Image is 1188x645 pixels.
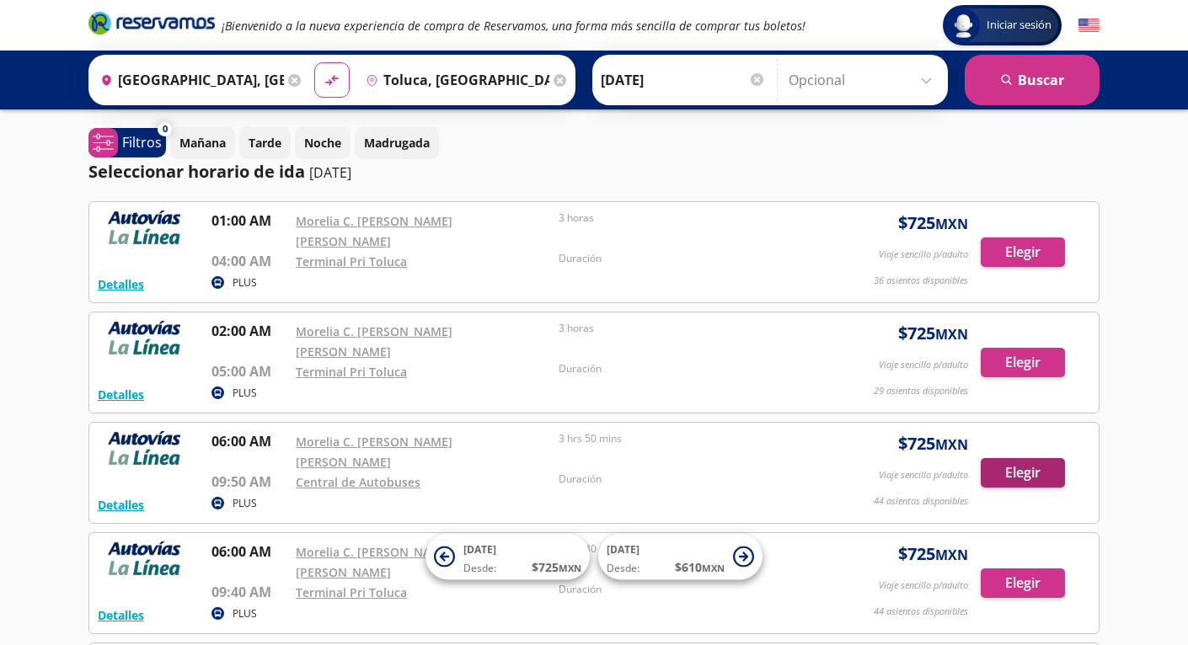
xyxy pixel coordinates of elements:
p: 02:00 AM [211,321,287,341]
span: $ 725 [898,431,968,456]
span: Desde: [607,561,639,576]
p: Viaje sencillo p/adulto [879,248,968,262]
p: 09:50 AM [211,472,287,492]
button: Mañana [170,126,235,159]
img: RESERVAMOS [98,211,190,244]
span: $ 725 [898,211,968,236]
span: Iniciar sesión [980,17,1058,34]
p: 44 asientos disponibles [874,605,968,619]
p: Seleccionar horario de ida [88,159,305,184]
p: 29 asientos disponibles [874,384,968,398]
a: Morelia C. [PERSON_NAME] [PERSON_NAME] [296,323,452,360]
p: PLUS [233,606,257,621]
input: Elegir Fecha [601,59,766,101]
p: 06:00 AM [211,541,287,562]
p: Noche [304,134,341,152]
p: Duración [559,472,813,487]
span: $ 725 [898,541,968,567]
p: 3 horas [559,211,813,226]
p: Madrugada [364,134,430,152]
span: $ 725 [532,558,581,576]
small: MXN [935,546,968,564]
span: $ 725 [898,321,968,346]
p: 06:00 AM [211,431,287,451]
a: Morelia C. [PERSON_NAME] [PERSON_NAME] [296,213,452,249]
button: Detalles [98,496,144,514]
button: Elegir [981,237,1065,267]
button: Detalles [98,606,144,624]
i: Brand Logo [88,10,215,35]
button: Tarde [239,126,291,159]
p: 09:40 AM [211,582,287,602]
p: 44 asientos disponibles [874,494,968,509]
p: Viaje sencillo p/adulto [879,578,968,593]
button: Detalles [98,275,144,293]
small: MXN [935,215,968,233]
span: [DATE] [607,542,639,557]
p: PLUS [233,496,257,511]
a: Terminal Pri Toluca [296,364,407,380]
button: Noche [295,126,351,159]
p: 05:00 AM [211,361,287,381]
button: Buscar [965,55,1100,105]
p: 04:00 AM [211,251,287,271]
a: Terminal Pri Toluca [296,584,407,600]
p: Duración [559,361,813,376]
input: Buscar Destino [359,59,549,101]
button: Detalles [98,386,144,403]
a: Morelia C. [PERSON_NAME] [PERSON_NAME] [296,544,452,580]
span: Desde: [463,561,496,576]
span: $ 610 [675,558,725,576]
p: PLUS [233,386,257,401]
p: 3 hrs 50 mins [559,431,813,446]
a: Brand Logo [88,10,215,40]
button: 0Filtros [88,128,166,157]
input: Opcional [789,59,939,101]
button: [DATE]Desde:$610MXN [598,534,763,580]
p: Tarde [249,134,281,152]
p: Viaje sencillo p/adulto [879,468,968,482]
input: Buscar Origen [94,59,284,101]
small: MXN [702,562,725,574]
span: 0 [163,122,168,136]
button: Elegir [981,348,1065,377]
p: 01:00 AM [211,211,287,231]
a: Morelia C. [PERSON_NAME] [PERSON_NAME] [296,434,452,470]
em: ¡Bienvenido a la nueva experiencia de compra de Reservamos, una forma más sencilla de comprar tus... [222,18,805,34]
img: RESERVAMOS [98,541,190,575]
button: [DATE]Desde:$725MXN [425,534,590,580]
button: Elegir [981,458,1065,488]
small: MXN [559,562,581,574]
p: Filtros [122,132,162,152]
p: Duración [559,582,813,597]
a: Central de Autobuses [296,474,420,490]
a: Terminal Pri Toluca [296,253,407,269]
button: Elegir [981,568,1065,598]
img: RESERVAMOS [98,431,190,465]
small: MXN [935,435,968,454]
button: Madrugada [355,126,439,159]
p: 36 asientos disponibles [874,274,968,288]
p: Mañana [179,134,226,152]
p: [DATE] [309,163,351,183]
p: PLUS [233,275,257,291]
small: MXN [935,325,968,344]
p: 3 horas [559,321,813,336]
p: Viaje sencillo p/adulto [879,358,968,372]
span: [DATE] [463,542,496,557]
p: Duración [559,251,813,266]
button: English [1078,15,1100,36]
img: RESERVAMOS [98,321,190,354]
